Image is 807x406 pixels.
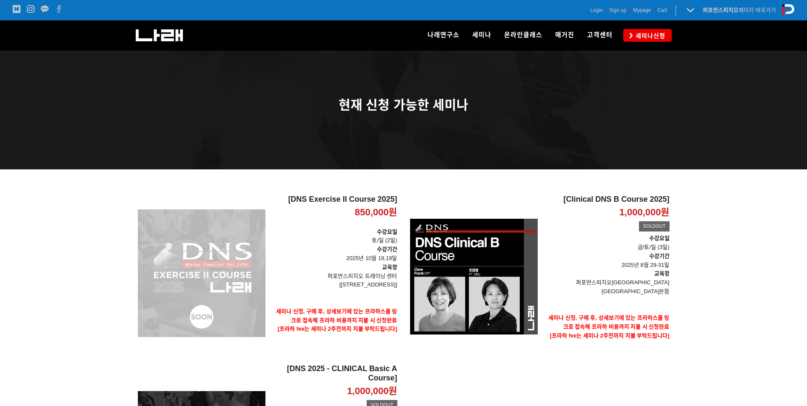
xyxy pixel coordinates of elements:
span: 나래연구소 [428,31,459,39]
a: Cart [657,6,667,14]
a: 고객센터 [581,20,619,50]
a: 퍼포먼스피지오페이지 바로가기 [703,7,776,13]
a: 세미나신청 [623,29,672,41]
strong: 교육장 [654,270,670,277]
strong: 수강요일 [377,229,397,235]
p: 퍼포먼스피지오[GEOGRAPHIC_DATA] [GEOGRAPHIC_DATA]본점 [544,278,670,296]
p: [[STREET_ADDRESS]] [272,280,397,289]
p: 토/일 (2일) [272,228,397,246]
h2: [Clinical DNS B Course 2025] [544,195,670,204]
h2: [DNS 2025 - CLINICAL Basic A Course] [272,364,397,383]
a: 세미나 [466,20,498,50]
p: 2025년 8월 29-31일 [544,252,670,270]
span: 매거진 [555,31,574,39]
span: 고객센터 [587,31,613,39]
span: 세미나신청 [633,31,665,40]
a: Mypage [633,6,651,14]
h2: [DNS Exercise II Course 2025] [272,195,397,204]
p: 1,000,000원 [347,385,397,397]
a: 나래연구소 [421,20,466,50]
p: 1,000,000원 [619,206,670,219]
strong: 세미나 신청, 구매 후, 상세보기에 있는 프라하스쿨 링크로 접속해 프라하 비용까지 지불 시 신청완료 [276,308,397,323]
a: 온라인클래스 [498,20,549,50]
p: 금/토/일 (3일) [544,243,670,252]
span: [프라하 fee는 세미나 2주전까지 지불 부탁드립니다] [278,326,397,332]
p: 2025년 10월 18,19일 [272,245,397,263]
strong: 수강요일 [649,235,670,241]
a: [DNS Exercise II Course 2025] 850,000원 수강요일토/일 (2일)수강기간 2025년 10월 18,19일교육장퍼포먼스피지오 트레이닝 센터[[STREE... [272,195,397,352]
a: 매거진 [549,20,581,50]
span: [프라하 fee는 세미나 2주전까지 지불 부탁드립니다] [550,332,670,339]
a: [Clinical DNS B Course 2025] 1,000,000원 SOLDOUT 수강요일금/토/일 (3일)수강기간 2025년 8월 29-31일교육장퍼포먼스피지오[GEOG... [544,195,670,358]
strong: 수강기간 [649,253,670,259]
span: 온라인클래스 [504,31,542,39]
p: 850,000원 [355,206,397,219]
strong: 퍼포먼스피지오 [703,7,739,13]
span: 세미나 [472,31,491,39]
strong: 세미나 신청, 구매 후, 상세보기에 있는 프라하스쿨 링크로 접속해 프라하 비용까지 지불 시 신청완료 [548,315,670,330]
div: SOLDOUT [639,221,669,232]
span: 현재 신청 가능한 세미나 [339,98,468,112]
a: Login [590,6,603,14]
strong: 교육장 [382,264,397,270]
a: Sign up [609,6,627,14]
strong: 수강기간 [377,246,397,252]
p: 퍼포먼스피지오 트레이닝 센터 [272,272,397,281]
